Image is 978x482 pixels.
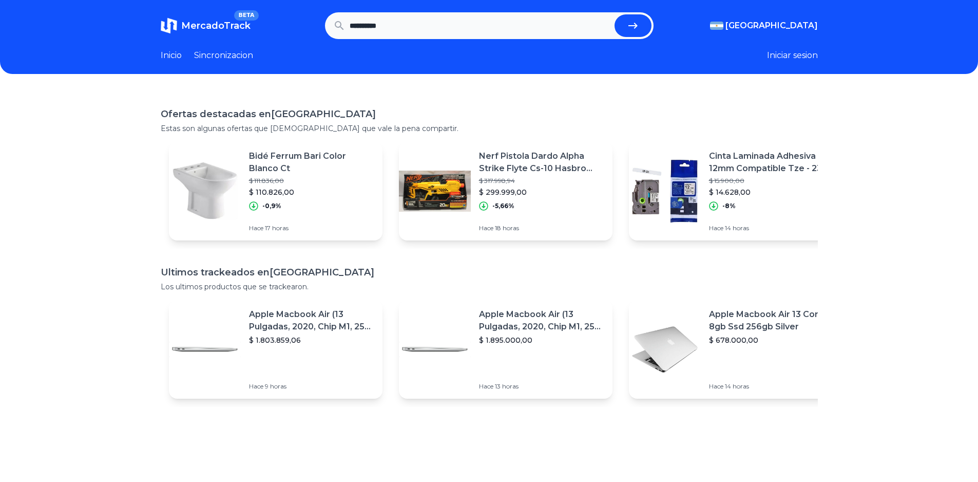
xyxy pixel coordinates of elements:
[181,20,251,31] span: MercadoTrack
[249,308,374,333] p: Apple Macbook Air (13 Pulgadas, 2020, Chip M1, 256 Gb De Ssd, 8 Gb De Ram) - Plata
[249,177,374,185] p: $ 111.836,00
[161,265,818,280] h1: Ultimos trackeados en [GEOGRAPHIC_DATA]
[629,155,701,227] img: Featured image
[709,335,834,345] p: $ 678.000,00
[722,202,736,210] p: -8%
[629,300,842,399] a: Featured imageApple Macbook Air 13 Core I5 8gb Ssd 256gb Silver$ 678.000,00Hace 14 horas
[194,49,253,62] a: Sincronizacion
[161,49,182,62] a: Inicio
[161,17,251,34] a: MercadoTrackBETA
[161,107,818,121] h1: Ofertas destacadas en [GEOGRAPHIC_DATA]
[399,313,471,385] img: Featured image
[710,22,723,30] img: Argentina
[399,300,612,399] a: Featured imageApple Macbook Air (13 Pulgadas, 2020, Chip M1, 256 Gb De Ssd, 8 Gb De Ram) - Plata$...
[249,335,374,345] p: $ 1.803.859,06
[399,142,612,240] a: Featured imageNerf Pistola Dardo Alpha Strike Flyte Cs-10 Hasbro E8697 Srj$ 317.998,94$ 299.999,0...
[249,187,374,197] p: $ 110.826,00
[161,123,818,134] p: Estas son algunas ofertas que [DEMOGRAPHIC_DATA] que vale la pena compartir.
[249,150,374,175] p: Bidé Ferrum Bari Color Blanco Ct
[249,382,374,391] p: Hace 9 horas
[479,382,604,391] p: Hace 13 horas
[161,282,818,292] p: Los ultimos productos que se trackearon.
[492,202,514,210] p: -5,66%
[709,187,834,197] p: $ 14.628,00
[234,10,258,21] span: BETA
[169,142,382,240] a: Featured imageBidé Ferrum Bari Color Blanco Ct$ 111.836,00$ 110.826,00-0,9%Hace 17 horas
[169,313,241,385] img: Featured image
[725,20,818,32] span: [GEOGRAPHIC_DATA]
[479,187,604,197] p: $ 299.999,00
[710,20,818,32] button: [GEOGRAPHIC_DATA]
[161,17,177,34] img: MercadoTrack
[479,335,604,345] p: $ 1.895.000,00
[479,308,604,333] p: Apple Macbook Air (13 Pulgadas, 2020, Chip M1, 256 Gb De Ssd, 8 Gb De Ram) - Plata
[249,224,374,232] p: Hace 17 horas
[262,202,281,210] p: -0,9%
[169,300,382,399] a: Featured imageApple Macbook Air (13 Pulgadas, 2020, Chip M1, 256 Gb De Ssd, 8 Gb De Ram) - Plata$...
[709,308,834,333] p: Apple Macbook Air 13 Core I5 8gb Ssd 256gb Silver
[629,313,701,385] img: Featured image
[709,382,834,391] p: Hace 14 horas
[169,155,241,227] img: Featured image
[709,177,834,185] p: $ 15.900,00
[629,142,842,240] a: Featured imageCinta Laminada Adhesiva 12mm Compatible Tze - 231$ 15.900,00$ 14.628,00-8%Hace 14 h...
[767,49,818,62] button: Iniciar sesion
[709,224,834,232] p: Hace 14 horas
[479,150,604,175] p: Nerf Pistola Dardo Alpha Strike Flyte Cs-10 Hasbro E8697 Srj
[479,224,604,232] p: Hace 18 horas
[479,177,604,185] p: $ 317.998,94
[399,155,471,227] img: Featured image
[709,150,834,175] p: Cinta Laminada Adhesiva 12mm Compatible Tze - 231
